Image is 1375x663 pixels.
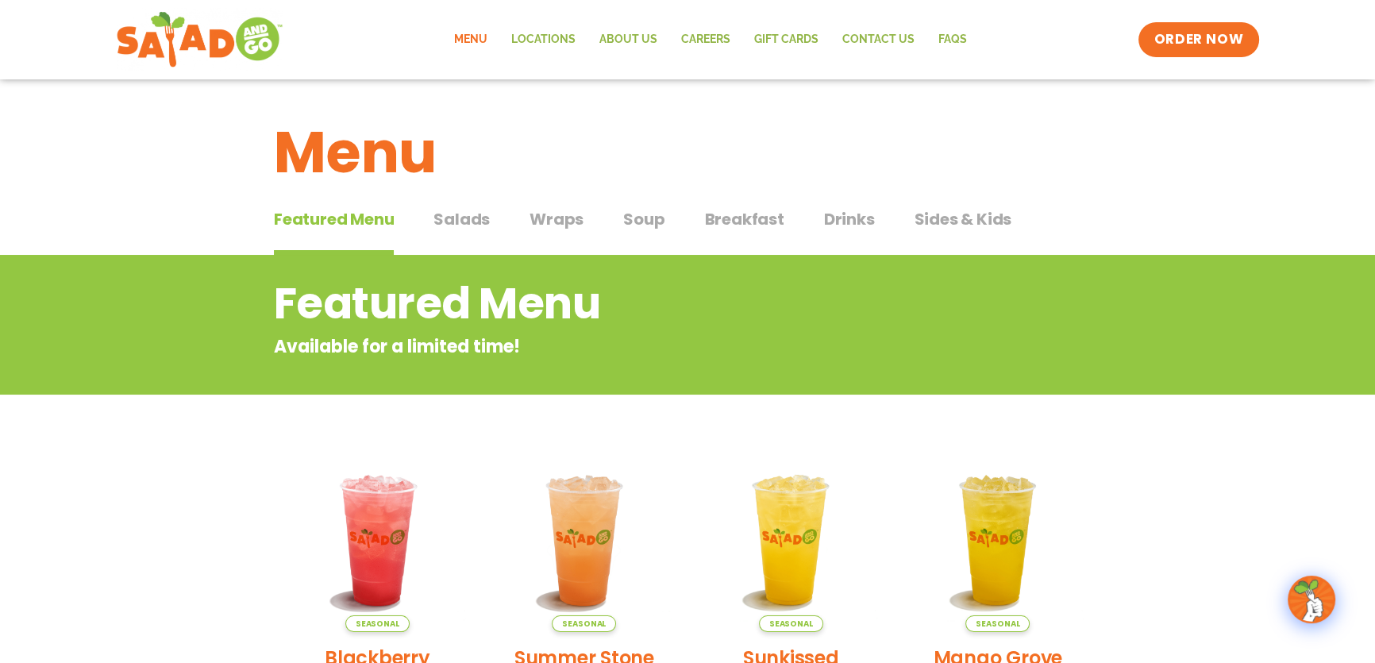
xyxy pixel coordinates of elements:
[907,449,1090,632] img: Product photo for Mango Grove Lemonade
[914,207,1011,231] span: Sides & Kids
[759,615,823,632] span: Seasonal
[442,21,499,58] a: Menu
[274,333,973,360] p: Available for a limited time!
[1154,30,1243,49] span: ORDER NOW
[530,207,584,231] span: Wraps
[433,207,490,231] span: Salads
[274,110,1101,195] h1: Menu
[704,207,784,231] span: Breakfast
[965,615,1030,632] span: Seasonal
[345,615,410,632] span: Seasonal
[552,615,616,632] span: Seasonal
[116,8,283,71] img: new-SAG-logo-768×292
[499,21,587,58] a: Locations
[926,21,979,58] a: FAQs
[830,21,926,58] a: Contact Us
[442,21,979,58] nav: Menu
[1289,577,1334,622] img: wpChatIcon
[1138,22,1259,57] a: ORDER NOW
[274,207,394,231] span: Featured Menu
[669,21,742,58] a: Careers
[623,207,664,231] span: Soup
[824,207,875,231] span: Drinks
[587,21,669,58] a: About Us
[742,21,830,58] a: GIFT CARDS
[699,449,883,632] img: Product photo for Sunkissed Yuzu Lemonade
[274,202,1101,256] div: Tabbed content
[274,272,973,336] h2: Featured Menu
[286,449,469,632] img: Product photo for Blackberry Bramble Lemonade
[493,449,676,632] img: Product photo for Summer Stone Fruit Lemonade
